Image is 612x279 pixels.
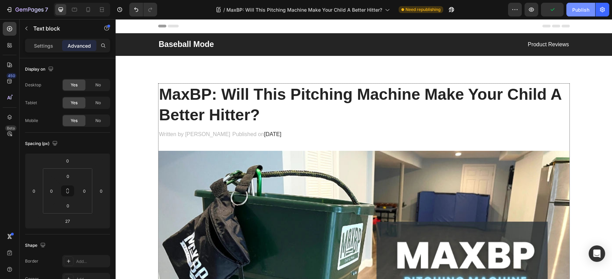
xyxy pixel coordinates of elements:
[33,24,92,33] p: Text block
[71,100,78,106] span: Yes
[44,110,115,120] p: Written by [PERSON_NAME]
[117,110,166,120] p: Published on
[68,40,74,45] img: tab_keywords_by_traffic_grey.svg
[76,40,116,45] div: Keywords by Traffic
[71,82,78,88] span: Yes
[46,186,57,196] input: 0px
[129,3,157,16] div: Undo/Redo
[226,6,382,13] span: MaxBP: Will This Pitching Machine Make Your Child A Better Hitter?
[76,258,108,265] div: Add...
[43,64,454,107] h2: MaxBP: Will This Pitching Machine Make Your Child A Better Hitter?
[25,65,55,74] div: Display on
[71,118,78,124] span: Yes
[11,11,16,16] img: logo_orange.svg
[25,241,47,250] div: Shape
[26,40,61,45] div: Domain Overview
[61,171,75,181] input: 0px
[566,3,595,16] button: Publish
[7,73,16,78] div: 450
[116,19,612,279] iframe: Design area
[29,186,39,196] input: 0
[45,5,48,14] p: 7
[34,42,53,49] p: Settings
[61,216,74,226] input: 27
[61,201,75,211] input: 0px
[79,186,90,196] input: 0px
[25,258,38,264] div: Border
[19,40,24,45] img: tab_domain_overview_orange.svg
[589,245,605,262] div: Open Intercom Messenger
[25,100,37,106] div: Tablet
[405,7,440,13] span: Need republishing
[95,82,101,88] span: No
[149,112,166,118] span: [DATE]
[19,11,34,16] div: v 4.0.25
[68,42,91,49] p: Advanced
[61,156,74,166] input: 0
[95,118,101,124] span: No
[95,100,101,106] span: No
[5,125,16,131] div: Beta
[3,3,51,16] button: 7
[96,186,106,196] input: 0
[18,18,75,23] div: Domain: [DOMAIN_NAME]
[572,6,589,13] div: Publish
[25,139,59,148] div: Spacing (px)
[25,118,38,124] div: Mobile
[223,6,225,13] span: /
[11,18,16,23] img: website_grey.svg
[25,82,41,88] div: Desktop
[249,21,454,31] p: Product Reviews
